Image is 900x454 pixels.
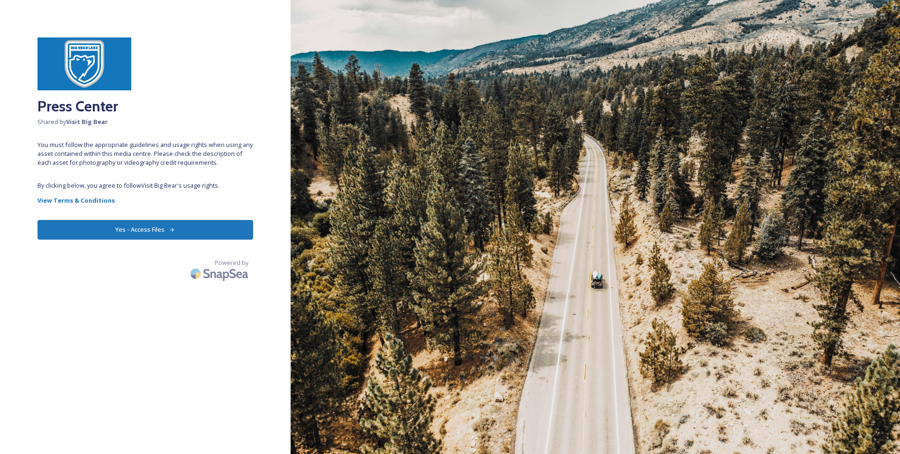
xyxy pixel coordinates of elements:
[37,140,253,168] span: You must follow the appropriate guidelines and usage rights when using any asset contained within...
[37,95,253,117] h2: Press Center
[37,37,131,90] img: vbb_1.gif
[37,196,115,205] strong: View Terms & Conditions
[37,181,253,190] span: By clicking below, you agree to follow Visit Big Bear 's usage rights.
[66,117,108,126] strong: Visit Big Bear
[215,258,248,267] span: Powered by
[37,220,253,239] button: Yes - Access Files
[187,263,253,285] img: SnapSea Logo
[37,117,253,126] span: Shared by
[37,195,253,206] a: View Terms & Conditions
